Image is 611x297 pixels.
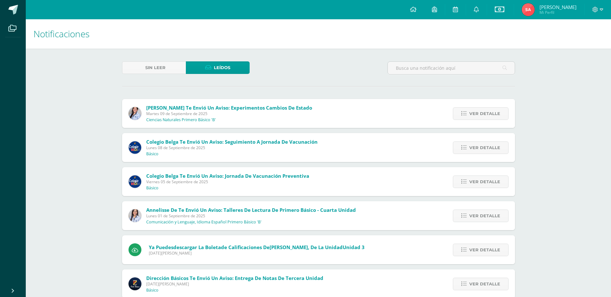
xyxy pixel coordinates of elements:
span: Lunes 08 de Septiembre de 2025 [146,145,318,150]
span: Leídos [214,62,230,74]
span: Ver detalle [469,278,500,290]
img: aa878318b5e0e33103c298c3b86d4ee8.png [129,107,141,120]
img: 919ad801bb7643f6f997765cf4083301.png [129,175,141,188]
a: Leídos [186,61,250,74]
p: Básico [146,185,158,191]
p: Comunicación y Lenguaje, Idioma Español Primero Básico 'B' [146,220,262,225]
img: 919ad801bb7643f6f997765cf4083301.png [129,141,141,154]
a: Sin leer [122,61,186,74]
span: [PERSON_NAME] [270,244,308,250]
span: Unidad 3 [343,244,365,250]
span: Dirección Básicos te envió un aviso: Entrega de Notas de Tercera Unidad [146,275,323,281]
img: 856922c122c96dd4492acfa029e91394.png [129,209,141,222]
span: Ver detalle [469,244,500,256]
span: Ya puedes de calificaciones de , de la unidad [149,244,365,250]
p: Ciencias Naturales Primero Básico 'B' [146,117,216,122]
span: [DATE][PERSON_NAME] [146,281,323,287]
span: Mi Perfil [539,10,577,15]
span: Ver detalle [469,176,500,188]
img: 0d1478a63bf9e0a655aaec8edb050f29.png [522,3,535,16]
span: Notificaciones [33,28,90,40]
span: Annelisse De te envió un aviso: Talleres de lectura de Primero Básico - Cuarta Unidad [146,207,356,213]
span: [PERSON_NAME] te envió un aviso: Experimentos cambios de estado [146,104,312,111]
span: [DATE][PERSON_NAME] [149,250,365,256]
span: descargar la boleta [173,244,221,250]
span: Ver detalle [469,142,500,154]
input: Busca una notificación aquí [388,62,515,74]
p: Básico [146,288,158,293]
span: [PERSON_NAME] [539,4,577,10]
span: Ver detalle [469,108,500,120]
img: 0125c0eac4c50c44750533c4a7747585.png [129,277,141,290]
p: Básico [146,151,158,157]
span: Ver detalle [469,210,500,222]
span: Martes 09 de Septiembre de 2025 [146,111,312,116]
span: Colegio Belga te envió un aviso: Seguimiento a Jornada de Vacunación [146,139,318,145]
span: Lunes 01 de Septiembre de 2025 [146,213,356,219]
span: Sin leer [145,62,166,74]
span: Viernes 05 de Septiembre de 2025 [146,179,309,184]
span: Colegio Belga te envió un aviso: Jornada de vacunación preventiva [146,173,309,179]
